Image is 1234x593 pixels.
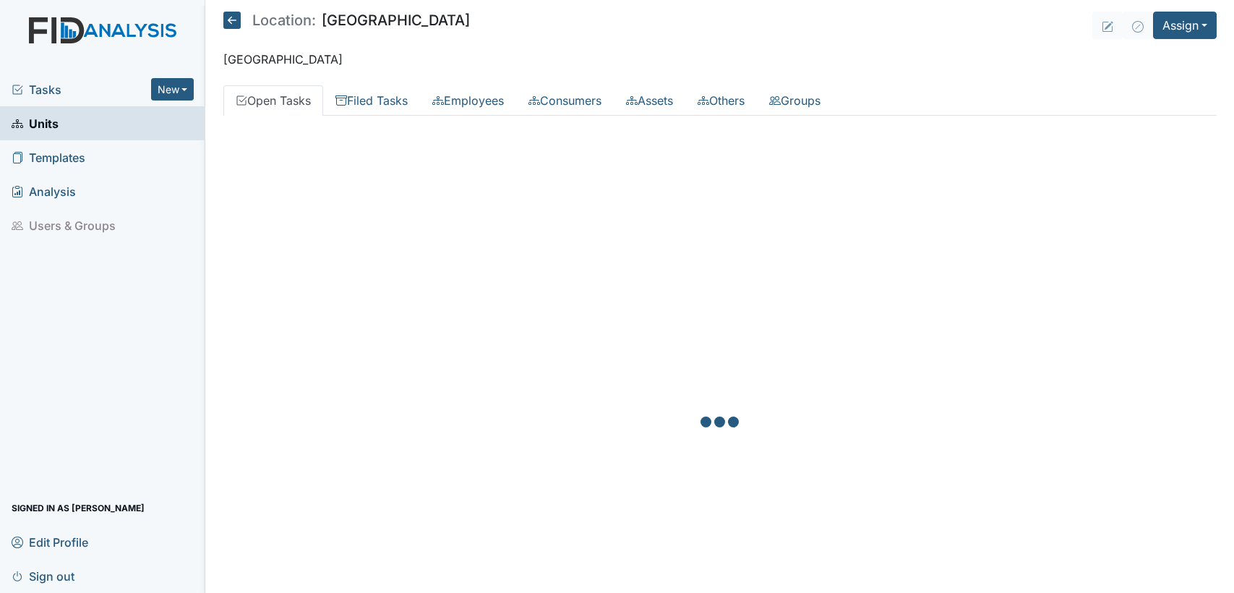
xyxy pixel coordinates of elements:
span: Signed in as [PERSON_NAME] [12,497,145,519]
button: Assign [1153,12,1217,39]
span: Sign out [12,565,74,587]
h5: [GEOGRAPHIC_DATA] [223,12,470,29]
span: Templates [12,146,85,168]
span: Analysis [12,180,76,202]
a: Filed Tasks [323,85,420,116]
p: [GEOGRAPHIC_DATA] [223,51,1217,68]
a: Others [685,85,757,116]
a: Tasks [12,81,151,98]
span: Edit Profile [12,531,88,553]
a: Open Tasks [223,85,323,116]
a: Consumers [516,85,614,116]
span: Location: [252,13,316,27]
span: Units [12,112,59,135]
a: Employees [420,85,516,116]
button: New [151,78,194,101]
a: Assets [614,85,685,116]
a: Groups [757,85,833,116]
